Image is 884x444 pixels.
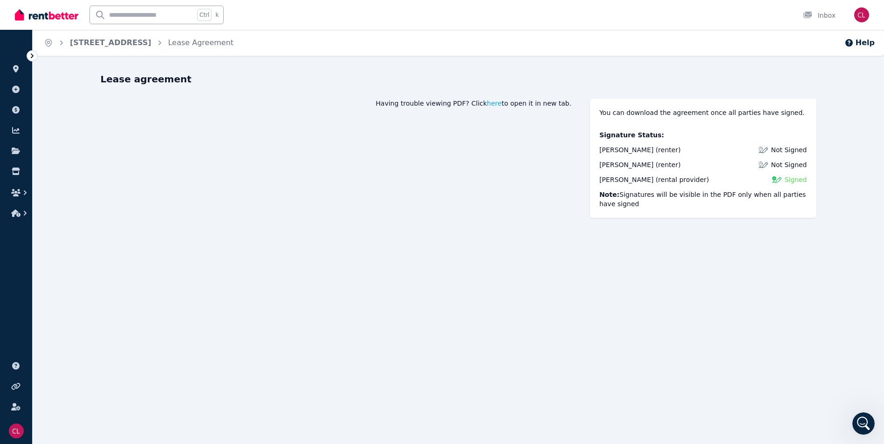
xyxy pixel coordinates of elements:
li: Your phone number ([PHONE_NUMBER]) [22,215,171,224]
div: Did that answer your question? [15,277,117,286]
div: We understand you'd like a phone call about cleared payments for tenant 61b. While we primarily m... [15,111,171,156]
div: Charlach says… [7,11,179,66]
div: The RentBetter Team says… [7,66,179,105]
a: [STREET_ADDRESS] [70,38,151,47]
img: Charlach Pty Ltd [854,7,869,22]
span: Not Signed [771,145,807,155]
img: Lease not signed [759,145,768,155]
div: i need someone to ring me as i have cleared payments and all information for this tenant 61b phon... [34,11,179,58]
img: Profile image for The RentBetter Team [27,5,41,20]
span: here [487,99,502,108]
img: Lease not signed [759,160,768,169]
nav: Breadcrumb [33,30,245,56]
span: [PERSON_NAME] [599,146,653,154]
div: (renter) [599,145,680,155]
img: RentBetter [15,8,78,22]
button: go back [6,4,24,21]
a: Source reference 8598176: [51,149,58,156]
div: Please make sure to click the options to 'get more help' if we haven't answered your question. [7,66,153,104]
div: (rental provider) [599,175,709,184]
h1: The RentBetter Team [45,9,123,16]
span: k [215,11,219,19]
span: Ctrl [197,9,212,21]
span: [PERSON_NAME] [599,176,653,183]
div: Once we have these details, our team can reach out to you directly if a call is needed. Our suppo... [15,229,171,265]
iframe: Intercom live chat [852,412,875,435]
img: Charlach Pty Ltd [9,424,24,438]
a: Lease Agreement [168,38,233,47]
b: Note: [599,191,619,198]
div: Please share more details about the payment issue through this chat or email us at with: [15,161,171,188]
span: Signed [784,175,807,184]
button: Home [146,4,164,21]
div: Close [164,4,180,20]
img: Signed Lease [772,175,781,184]
div: i need someone to ring me as i have cleared payments and all information for this tenant 61b phon... [41,16,171,53]
button: Emoji picker [14,305,22,312]
div: We understand you'd like a phone call about cleared payments for tenant 61b. While we primarily m... [7,105,179,270]
div: You can download the agreement once all parties have signed. [599,108,807,117]
li: Specific payment concerns [22,204,171,213]
button: Help [844,37,875,48]
div: The RentBetter Team says… [7,271,179,312]
div: Having trouble viewing PDF? Click to open it in new tab. [101,99,572,108]
p: Signature Status: [599,130,807,140]
textarea: Message… [8,285,178,301]
button: Send a message… [160,301,175,316]
li: Your tenant reference (61b) [22,193,171,202]
a: [EMAIL_ADDRESS][DOMAIN_NAME] [21,180,136,187]
h1: Lease agreement [101,73,816,86]
div: Did that answer your question?The RentBetter Team • 3m ago [7,271,125,292]
span: Not Signed [771,160,807,169]
span: [PERSON_NAME] [599,161,653,168]
div: The RentBetter Team says… [7,105,179,271]
button: Upload attachment [44,305,52,312]
button: Gif picker [29,305,37,312]
div: (renter) [599,160,680,169]
p: Signatures will be visible in the PDF only when all parties have signed [599,190,807,209]
div: Inbox [803,11,836,20]
div: Please make sure to click the options to 'get more help' if we haven't answered your question. [15,71,145,99]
